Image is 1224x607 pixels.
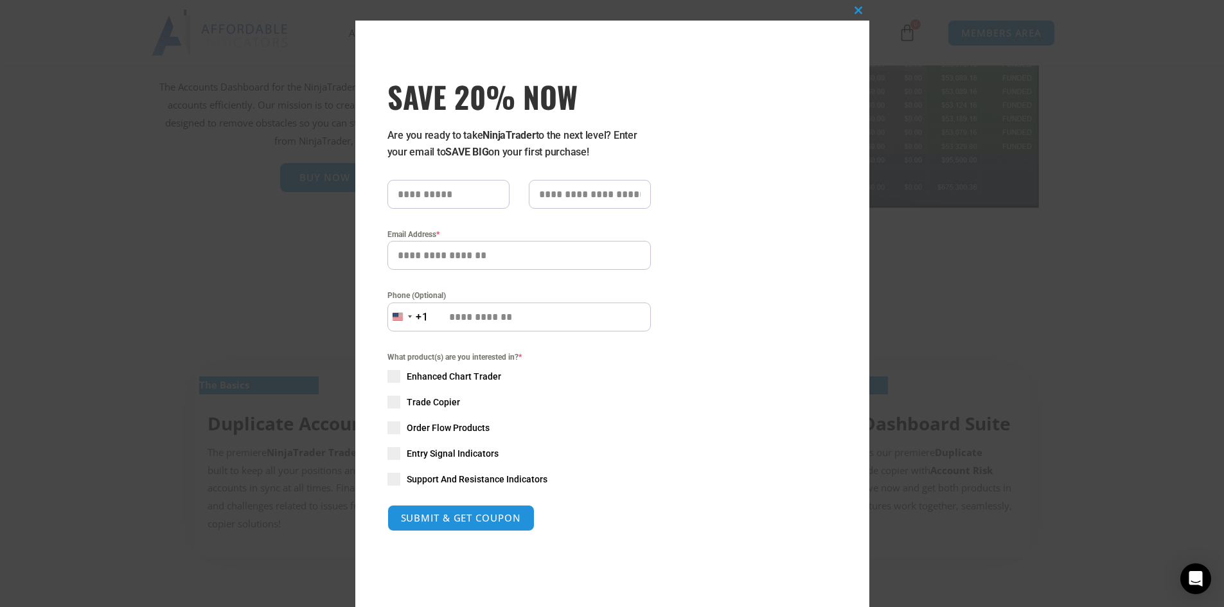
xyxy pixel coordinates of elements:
[416,309,429,326] div: +1
[387,447,651,460] label: Entry Signal Indicators
[387,228,651,241] label: Email Address
[387,78,651,114] span: SAVE 20% NOW
[387,370,651,383] label: Enhanced Chart Trader
[407,473,547,486] span: Support And Resistance Indicators
[387,303,429,331] button: Selected country
[407,421,490,434] span: Order Flow Products
[387,127,651,161] p: Are you ready to take to the next level? Enter your email to on your first purchase!
[483,129,535,141] strong: NinjaTrader
[387,505,535,531] button: SUBMIT & GET COUPON
[387,473,651,486] label: Support And Resistance Indicators
[387,289,651,302] label: Phone (Optional)
[387,396,651,409] label: Trade Copier
[387,351,651,364] span: What product(s) are you interested in?
[387,421,651,434] label: Order Flow Products
[1180,563,1211,594] div: Open Intercom Messenger
[407,396,460,409] span: Trade Copier
[445,146,488,158] strong: SAVE BIG
[407,447,499,460] span: Entry Signal Indicators
[407,370,501,383] span: Enhanced Chart Trader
